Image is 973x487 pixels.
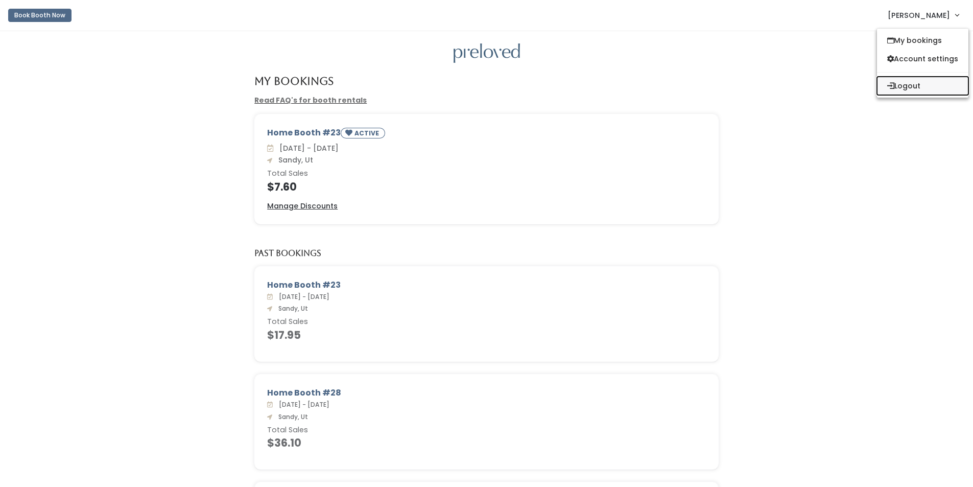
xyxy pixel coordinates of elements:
[267,201,338,212] a: Manage Discounts
[8,4,72,27] a: Book Booth Now
[267,318,706,326] h6: Total Sales
[274,412,308,421] span: Sandy, Ut
[267,170,706,178] h6: Total Sales
[454,43,520,63] img: preloved logo
[267,329,706,341] h4: $17.95
[267,127,706,143] div: Home Booth #23
[8,9,72,22] button: Book Booth Now
[267,387,706,399] div: Home Booth #28
[888,10,950,21] span: [PERSON_NAME]
[267,426,706,434] h6: Total Sales
[275,400,329,409] span: [DATE] - [DATE]
[274,304,308,313] span: Sandy, Ut
[267,437,706,449] h4: $36.10
[275,292,329,301] span: [DATE] - [DATE]
[254,75,334,87] h4: My Bookings
[274,155,313,165] span: Sandy, Ut
[267,181,706,193] h4: $7.60
[254,95,367,105] a: Read FAQ's for booth rentals
[267,279,706,291] div: Home Booth #23
[877,50,968,68] a: Account settings
[267,201,338,211] u: Manage Discounts
[275,143,339,153] span: [DATE] - [DATE]
[254,249,321,258] h5: Past Bookings
[877,4,969,26] a: [PERSON_NAME]
[877,77,968,95] button: Logout
[354,129,381,137] small: ACTIVE
[877,31,968,50] a: My bookings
